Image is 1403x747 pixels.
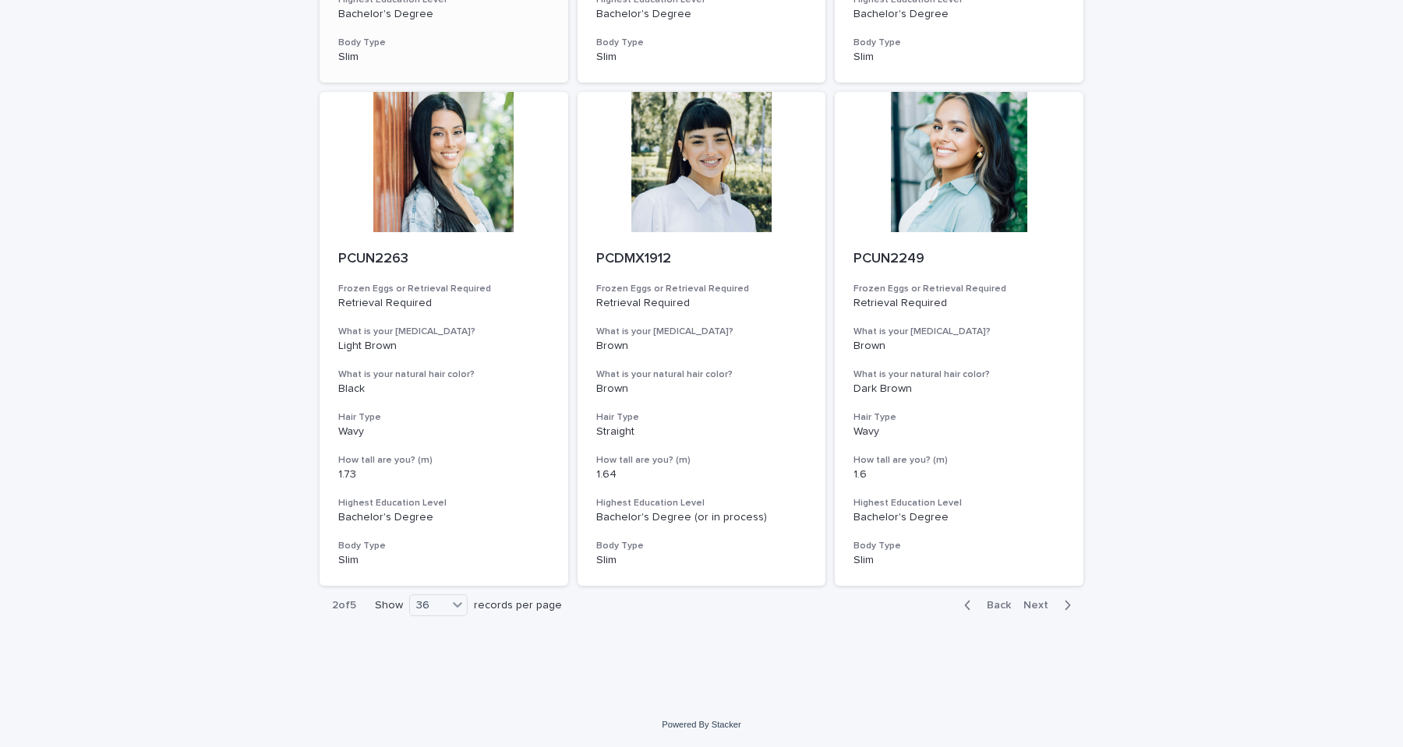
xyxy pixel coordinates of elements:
p: Slim [596,51,808,64]
p: 2 of 5 [320,587,369,625]
p: Straight [596,425,808,439]
button: Back [952,598,1017,612]
p: Slim [853,554,1065,567]
p: Brown [853,340,1065,353]
h3: How tall are you? (m) [338,454,550,467]
h3: Frozen Eggs or Retrieval Required [338,283,550,295]
h3: Frozen Eggs or Retrieval Required [853,283,1065,295]
p: Slim [338,51,550,64]
p: Slim [338,554,550,567]
h3: What is your natural hair color? [596,368,808,381]
h3: Highest Education Level [596,497,808,509]
p: records per page [474,599,562,612]
h3: Body Type [338,540,550,552]
p: Bachelor's Degree (or in process) [596,511,808,524]
p: 1.64 [596,468,808,481]
p: Brown [596,382,808,396]
h3: What is your [MEDICAL_DATA]? [596,326,808,338]
p: Dark Brown [853,382,1065,396]
p: Slim [853,51,1065,64]
p: Retrieval Required [853,297,1065,310]
p: PCDMX1912 [596,251,808,268]
h3: Hair Type [853,411,1065,424]
p: Retrieval Required [596,297,808,310]
p: PCUN2249 [853,251,1065,268]
a: PCUN2249Frozen Eggs or Retrieval RequiredRetrieval RequiredWhat is your [MEDICAL_DATA]?BrownWhat ... [835,92,1083,587]
p: Bachelor's Degree [338,8,550,21]
a: PCDMX1912Frozen Eggs or Retrieval RequiredRetrieval RequiredWhat is your [MEDICAL_DATA]?BrownWhat... [578,92,826,587]
h3: What is your natural hair color? [338,368,550,381]
p: PCUN2263 [338,251,550,268]
h3: Highest Education Level [853,497,1065,509]
h3: Body Type [596,540,808,552]
h3: What is your [MEDICAL_DATA]? [853,326,1065,338]
p: Bachelor's Degree [853,511,1065,524]
p: Slim [596,554,808,567]
p: Wavy [338,425,550,439]
p: Bachelor's Degree [853,8,1065,21]
h3: Highest Education Level [338,497,550,509]
p: Brown [596,340,808,353]
p: Retrieval Required [338,297,550,310]
p: 1.6 [853,468,1065,481]
p: Bachelor's Degree [596,8,808,21]
h3: Body Type [338,37,550,49]
div: 36 [410,597,447,614]
p: Show [375,599,403,612]
h3: What is your natural hair color? [853,368,1065,381]
p: Bachelor's Degree [338,511,550,524]
p: 1.73 [338,468,550,481]
h3: How tall are you? (m) [853,454,1065,467]
h3: Body Type [596,37,808,49]
h3: How tall are you? (m) [596,454,808,467]
h3: What is your [MEDICAL_DATA]? [338,326,550,338]
h3: Frozen Eggs or Retrieval Required [596,283,808,295]
a: Powered By Stacker [662,720,740,729]
span: Next [1023,600,1058,611]
p: Light Brown [338,340,550,353]
h3: Body Type [853,540,1065,552]
p: Wavy [853,425,1065,439]
a: PCUN2263Frozen Eggs or Retrieval RequiredRetrieval RequiredWhat is your [MEDICAL_DATA]?Light Brow... [320,92,568,587]
span: Back [977,600,1011,611]
h3: Body Type [853,37,1065,49]
h3: Hair Type [338,411,550,424]
p: Black [338,382,550,396]
button: Next [1017,598,1083,612]
h3: Hair Type [596,411,808,424]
